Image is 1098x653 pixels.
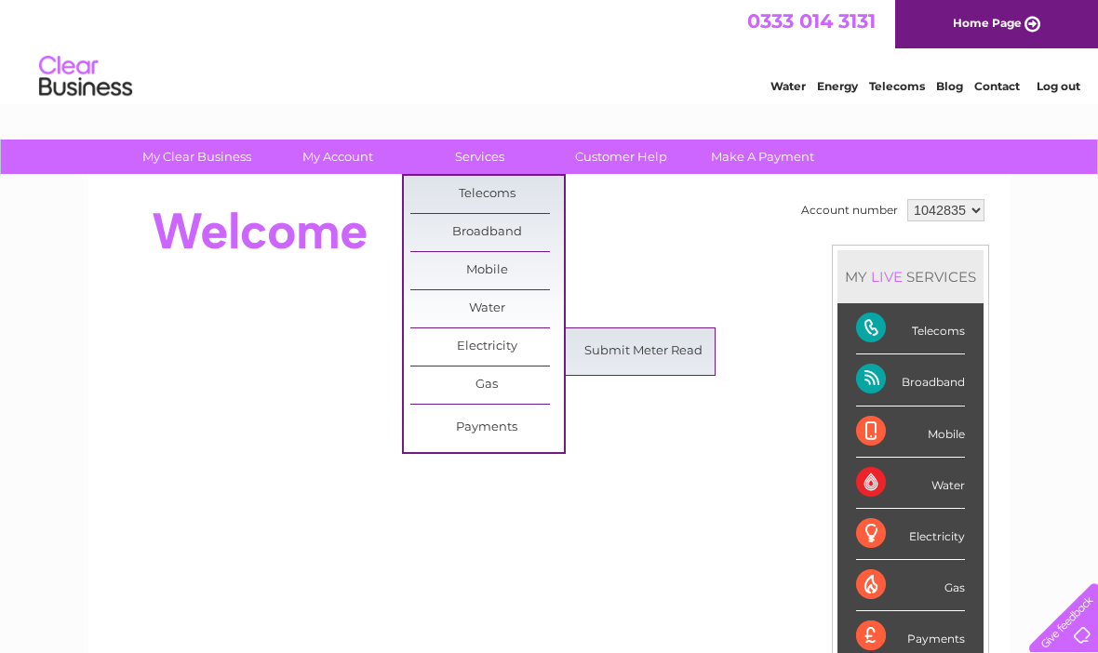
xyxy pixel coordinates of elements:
a: Contact [974,79,1020,93]
div: Gas [856,560,965,611]
a: Telecoms [869,79,925,93]
a: Log out [1037,79,1080,93]
a: 0333 014 3131 [747,9,876,33]
div: Electricity [856,509,965,560]
div: Water [856,458,965,509]
a: Make A Payment [686,140,839,174]
a: My Clear Business [120,140,274,174]
div: MY SERVICES [837,250,984,303]
a: Water [410,290,564,327]
a: Mobile [410,252,564,289]
td: Account number [797,194,903,226]
a: Payments [410,409,564,446]
div: Telecoms [856,303,965,354]
img: logo.png [38,48,133,105]
a: Submit Meter Read [567,333,720,370]
a: Broadband [410,214,564,251]
a: Electricity [410,328,564,366]
div: LIVE [867,268,906,286]
a: My Account [261,140,415,174]
a: Energy [817,79,858,93]
a: Telecoms [410,176,564,213]
a: Gas [410,366,564,404]
div: Clear Business is a trading name of Verastar Limited (registered in [GEOGRAPHIC_DATA] No. 3667643... [111,10,990,90]
a: Blog [936,79,963,93]
a: Customer Help [544,140,698,174]
div: Broadband [856,354,965,406]
a: Services [403,140,556,174]
div: Mobile [856,406,965,458]
a: Water [770,79,806,93]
